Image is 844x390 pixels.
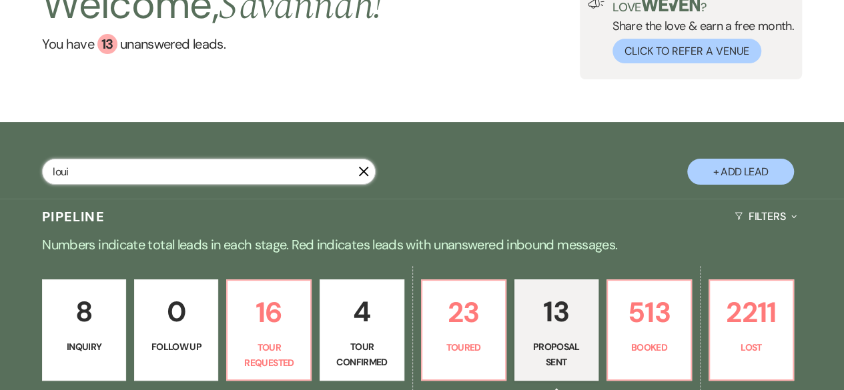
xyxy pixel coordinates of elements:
button: Filters [729,199,802,234]
h3: Pipeline [42,207,105,226]
p: Tour Requested [236,340,302,370]
input: Search by name, event date, email address or phone number [42,159,376,185]
p: Toured [430,340,497,355]
p: Follow Up [143,339,209,354]
a: 23Toured [421,279,506,381]
p: 0 [143,289,209,334]
p: Booked [616,340,683,355]
p: Tour Confirmed [328,339,395,369]
a: 4Tour Confirmed [320,279,404,381]
p: 23 [430,290,497,335]
p: 13 [523,289,590,334]
a: 0Follow Up [134,279,218,381]
a: 13Proposal Sent [514,279,598,381]
p: Lost [718,340,785,355]
a: You have 13 unanswered leads. [42,34,382,54]
p: 4 [328,289,395,334]
p: Proposal Sent [523,339,590,369]
a: 513Booked [606,279,692,381]
a: 8Inquiry [42,279,126,381]
p: 2211 [718,290,785,335]
p: 8 [51,289,117,334]
p: 16 [236,290,302,335]
button: + Add Lead [687,159,794,185]
button: Click to Refer a Venue [612,39,761,63]
div: 13 [97,34,117,54]
a: 16Tour Requested [226,279,312,381]
a: 2211Lost [709,279,794,381]
p: Inquiry [51,339,117,354]
p: 513 [616,290,683,335]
